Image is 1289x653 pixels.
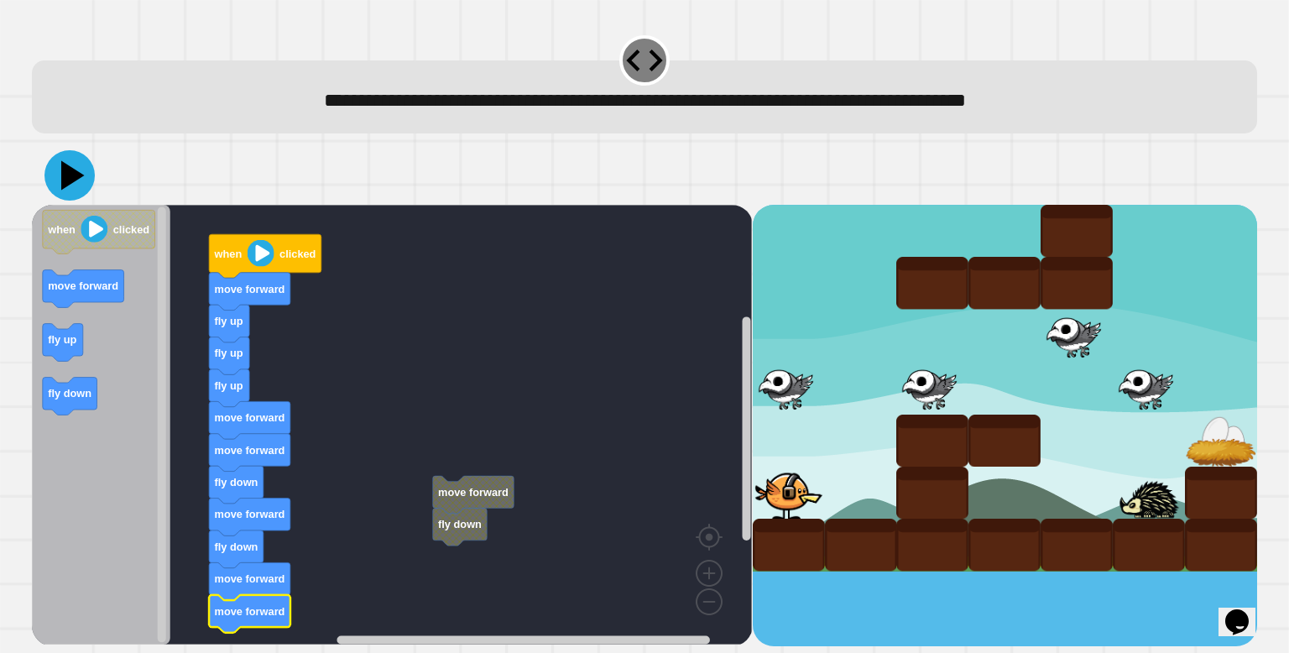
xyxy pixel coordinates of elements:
text: move forward [215,508,285,520]
text: move forward [215,282,285,295]
div: Blockly Workspace [32,205,752,646]
iframe: chat widget [1219,586,1272,636]
text: clicked [113,223,149,236]
text: fly up [215,347,243,359]
text: when [48,223,76,236]
text: when [214,247,243,259]
text: move forward [215,443,285,456]
text: fly down [438,518,482,530]
text: move forward [215,572,285,585]
text: move forward [215,411,285,424]
text: clicked [279,247,316,259]
text: move forward [49,279,119,292]
text: move forward [438,486,509,499]
text: move forward [215,604,285,617]
text: fly up [215,379,243,392]
text: fly down [215,476,258,488]
text: fly down [49,387,92,400]
text: fly up [215,315,243,327]
text: fly up [49,333,77,346]
text: fly down [215,541,258,553]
